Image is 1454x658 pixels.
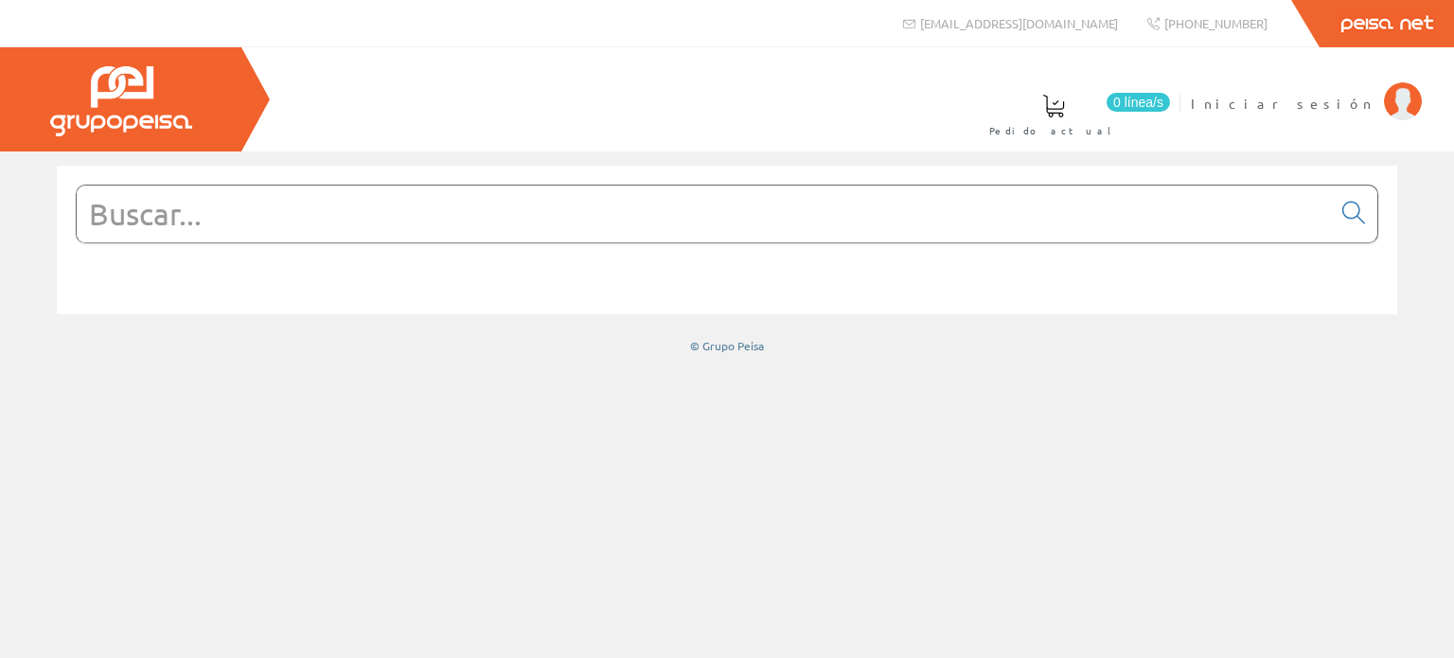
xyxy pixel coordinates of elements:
[1107,93,1170,112] span: 0 línea/s
[989,121,1118,140] span: Pedido actual
[50,66,192,136] img: Grupo Peisa
[1191,79,1422,97] a: Iniciar sesión
[1191,94,1374,113] span: Iniciar sesión
[57,338,1397,354] div: © Grupo Peisa
[1164,15,1268,31] span: [PHONE_NUMBER]
[920,15,1118,31] span: [EMAIL_ADDRESS][DOMAIN_NAME]
[77,186,1331,242] input: Buscar...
